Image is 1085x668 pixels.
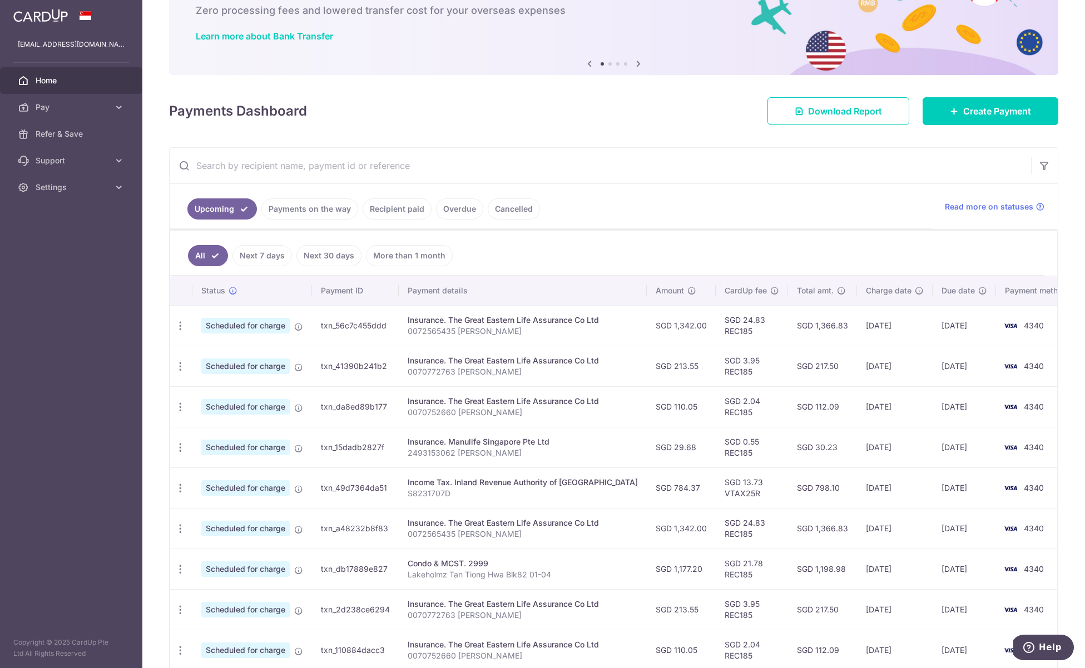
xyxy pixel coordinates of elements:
[408,407,638,418] p: 0070752660 [PERSON_NAME]
[201,358,290,374] span: Scheduled for charge
[716,508,788,549] td: SGD 24.83 REC185
[399,276,647,305] th: Payment details
[788,386,857,427] td: SGD 112.09
[647,427,716,467] td: SGD 29.68
[716,305,788,346] td: SGD 24.83 REC185
[963,104,1031,118] span: Create Payment
[999,441,1022,454] img: Bank Card
[408,396,638,407] div: Insurance. The Great Eastern Life Assurance Co Ltd
[363,198,432,220] a: Recipient paid
[716,386,788,427] td: SGD 2.04 REC185
[36,128,109,139] span: Refer & Save
[999,360,1022,373] img: Bank Card
[408,366,638,377] p: 0070772763 [PERSON_NAME]
[945,201,1033,212] span: Read more on statuses
[408,315,638,326] div: Insurance. The Great Eastern Life Assurance Co Ltd
[170,148,1031,183] input: Search by recipient name, payment id or reference
[797,285,834,296] span: Total amt.
[1024,483,1044,492] span: 4340
[201,561,290,577] span: Scheduled for charge
[716,589,788,630] td: SGD 3.95 REC185
[999,562,1022,576] img: Bank Card
[788,508,857,549] td: SGD 1,366.83
[857,508,933,549] td: [DATE]
[196,4,1032,17] h6: Zero processing fees and lowered transfer cost for your overseas expenses
[1024,402,1044,411] span: 4340
[857,549,933,589] td: [DATE]
[312,549,399,589] td: txn_db17889e827
[647,549,716,589] td: SGD 1,177.20
[945,201,1044,212] a: Read more on statuses
[923,97,1058,125] a: Create Payment
[408,610,638,621] p: 0070772763 [PERSON_NAME]
[408,477,638,488] div: Income Tax. Inland Revenue Authority of [GEOGRAPHIC_DATA]
[201,440,290,455] span: Scheduled for charge
[1024,524,1044,533] span: 4340
[408,639,638,650] div: Insurance. The Great Eastern Life Assurance Co Ltd
[999,319,1022,332] img: Bank Card
[408,355,638,366] div: Insurance. The Great Eastern Life Assurance Co Ltd
[999,644,1022,657] img: Bank Card
[857,386,933,427] td: [DATE]
[1024,321,1044,330] span: 4340
[647,305,716,346] td: SGD 1,342.00
[933,508,996,549] td: [DATE]
[13,9,68,22] img: CardUp
[312,467,399,508] td: txn_49d7364da51
[436,198,483,220] a: Overdue
[18,39,125,50] p: [EMAIL_ADDRESS][DOMAIN_NAME]
[408,558,638,569] div: Condo & MCST. 2999
[188,245,228,266] a: All
[725,285,767,296] span: CardUp fee
[788,467,857,508] td: SGD 798.10
[36,182,109,193] span: Settings
[933,305,996,346] td: [DATE]
[933,386,996,427] td: [DATE]
[647,386,716,427] td: SGD 110.05
[933,589,996,630] td: [DATE]
[201,399,290,415] span: Scheduled for charge
[857,589,933,630] td: [DATE]
[201,318,290,333] span: Scheduled for charge
[716,549,788,589] td: SGD 21.78 REC185
[716,346,788,386] td: SGD 3.95 REC185
[296,245,361,266] a: Next 30 days
[933,549,996,589] td: [DATE]
[169,101,307,121] h4: Payments Dashboard
[656,285,684,296] span: Amount
[788,589,857,630] td: SGD 217.50
[408,488,638,499] p: S8231707D
[716,467,788,508] td: SGD 13.73 VTAX25R
[942,285,975,296] span: Due date
[1024,605,1044,614] span: 4340
[408,529,638,540] p: 0072565435 [PERSON_NAME]
[788,305,857,346] td: SGD 1,366.83
[201,602,290,617] span: Scheduled for charge
[408,436,638,447] div: Insurance. Manulife Singapore Pte Ltd
[933,346,996,386] td: [DATE]
[999,522,1022,535] img: Bank Card
[647,467,716,508] td: SGD 784.37
[36,155,109,166] span: Support
[788,427,857,467] td: SGD 30.23
[232,245,292,266] a: Next 7 days
[408,326,638,337] p: 0072565435 [PERSON_NAME]
[201,521,290,536] span: Scheduled for charge
[933,467,996,508] td: [DATE]
[312,386,399,427] td: txn_da8ed89b177
[187,198,257,220] a: Upcoming
[647,589,716,630] td: SGD 213.55
[857,346,933,386] td: [DATE]
[201,285,225,296] span: Status
[312,508,399,549] td: txn_a48232b8f83
[261,198,358,220] a: Payments on the way
[36,75,109,86] span: Home
[408,599,638,610] div: Insurance. The Great Eastern Life Assurance Co Ltd
[716,427,788,467] td: SGD 0.55 REC185
[312,589,399,630] td: txn_2d238ce6294
[201,642,290,658] span: Scheduled for charge
[408,650,638,661] p: 0070752660 [PERSON_NAME]
[866,285,911,296] span: Charge date
[1013,635,1074,662] iframe: Opens a widget where you can find more information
